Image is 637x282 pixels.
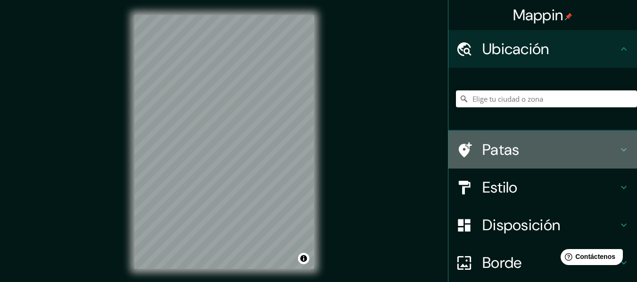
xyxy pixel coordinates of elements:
font: Mappin [513,5,563,25]
font: Estilo [482,177,518,197]
div: Borde [448,244,637,282]
div: Patas [448,131,637,169]
font: Borde [482,253,522,273]
input: Elige tu ciudad o zona [456,90,637,107]
button: Activar o desactivar atribución [298,253,309,264]
div: Disposición [448,206,637,244]
font: Ubicación [482,39,549,59]
canvas: Mapa [134,15,314,269]
iframe: Lanzador de widgets de ayuda [553,245,627,272]
font: Disposición [482,215,560,235]
img: pin-icon.png [565,13,572,20]
div: Ubicación [448,30,637,68]
div: Estilo [448,169,637,206]
font: Patas [482,140,520,160]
